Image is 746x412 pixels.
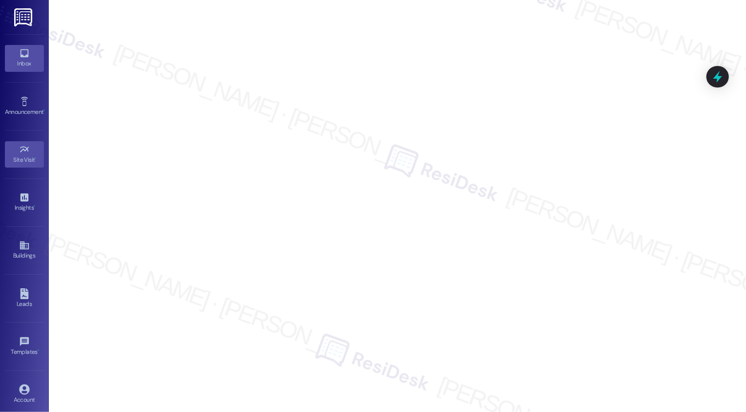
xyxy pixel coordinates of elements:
[35,155,37,162] span: •
[5,381,44,408] a: Account
[38,347,39,354] span: •
[14,8,34,26] img: ResiDesk Logo
[5,333,44,360] a: Templates •
[43,107,45,114] span: •
[5,141,44,168] a: Site Visit •
[34,203,35,210] span: •
[5,237,44,263] a: Buildings
[5,189,44,216] a: Insights •
[5,285,44,312] a: Leads
[5,45,44,71] a: Inbox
